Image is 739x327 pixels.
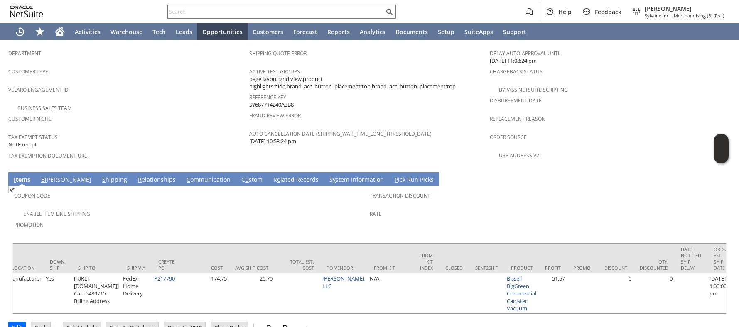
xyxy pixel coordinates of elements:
[39,176,93,185] a: B[PERSON_NAME]
[136,176,178,185] a: Relationships
[17,105,72,112] a: Business Sales Team
[253,28,283,36] span: Customers
[8,86,69,93] a: Velaro Engagement ID
[197,23,248,40] a: Opportunities
[249,50,307,57] a: Shipping Quote Error
[499,152,539,159] a: Use Address V2
[75,28,101,36] span: Activities
[147,23,171,40] a: Tech
[714,134,729,163] iframe: Click here to launch Oracle Guided Learning Help Panel
[545,265,561,271] div: Profit
[154,275,175,282] a: P217790
[370,210,382,217] a: Rate
[50,259,66,271] div: Down. Ship
[187,176,190,183] span: C
[15,27,25,37] svg: Recent Records
[189,265,223,271] div: Cost
[438,28,454,36] span: Setup
[127,265,146,271] div: Ship Via
[445,265,463,271] div: Closed
[681,246,701,271] div: Date Notified Ship Delay
[41,176,45,183] span: B
[433,23,459,40] a: Setup
[30,23,50,40] div: Shortcuts
[714,149,729,164] span: Oracle Guided Learning Widget. To move around, please hold and drag
[8,186,15,193] img: Checked
[598,273,633,313] td: 0
[23,210,90,217] a: Enable Item Line Shipping
[271,176,321,185] a: Related Records
[490,134,527,141] a: Order Source
[10,23,30,40] a: Recent Records
[70,23,106,40] a: Activities
[44,273,72,313] td: Yes
[640,259,668,271] div: Qty. Discounted
[716,174,726,184] a: Unrolled view on
[490,68,543,75] a: Chargeback Status
[511,265,533,271] div: Product
[8,50,41,57] a: Department
[368,273,413,313] td: N/A
[327,176,386,185] a: System Information
[249,137,296,145] span: [DATE] 10:53:24 pm
[239,176,265,185] a: Custom
[152,28,166,36] span: Tech
[604,265,627,271] div: Discount
[249,101,294,109] span: SY687714240A3B8
[14,221,44,228] a: Promotion
[202,28,243,36] span: Opportunities
[8,152,87,159] a: Tax Exemption Document URL
[14,192,50,199] a: Coupon Code
[235,265,268,271] div: Avg Ship Cost
[55,27,65,37] svg: Home
[14,176,16,183] span: I
[539,273,567,313] td: 51.57
[176,28,192,36] span: Leads
[106,23,147,40] a: Warehouse
[293,28,317,36] span: Forecast
[393,176,436,185] a: Pick Run Picks
[249,94,286,101] a: Reference Key
[390,23,433,40] a: Documents
[12,176,32,185] a: Items
[645,12,669,19] span: Sylvane Inc
[171,23,197,40] a: Leads
[288,23,322,40] a: Forecast
[248,23,288,40] a: Customers
[475,265,498,271] div: Sent2Ship
[499,86,568,93] a: Bypass NetSuite Scripting
[507,275,536,312] a: Bissell BigGreen Commercial Canister Vacuum
[322,23,355,40] a: Reports
[384,7,394,17] svg: Search
[707,273,732,313] td: [DATE] 1:00:00 pm
[322,275,366,290] a: [PERSON_NAME], LLC
[674,12,724,19] span: Merchandising (B) (FAL)
[327,28,350,36] span: Reports
[245,176,249,183] span: u
[277,176,280,183] span: e
[395,176,398,183] span: P
[110,28,142,36] span: Warehouse
[490,50,562,57] a: Delay Auto-Approval Until
[498,23,531,40] a: Support
[395,28,428,36] span: Documents
[184,176,233,185] a: Communication
[420,252,433,271] div: From Kit Index
[249,112,301,119] a: Fraud Review Error
[168,7,384,17] input: Search
[183,273,229,313] td: 174.75
[138,176,142,183] span: R
[573,265,592,271] div: Promo
[10,6,43,17] svg: logo
[490,97,542,104] a: Disbursement Date
[50,23,70,40] a: Home
[595,8,621,16] span: Feedback
[78,265,115,271] div: Ship To
[645,5,724,12] span: [PERSON_NAME]
[333,176,336,183] span: y
[249,130,432,137] a: Auto Cancellation Date (shipping_wait_time_long_threshold_date)
[503,28,526,36] span: Support
[459,23,498,40] a: SuiteApps
[8,141,37,149] span: NotExempt
[558,8,572,16] span: Help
